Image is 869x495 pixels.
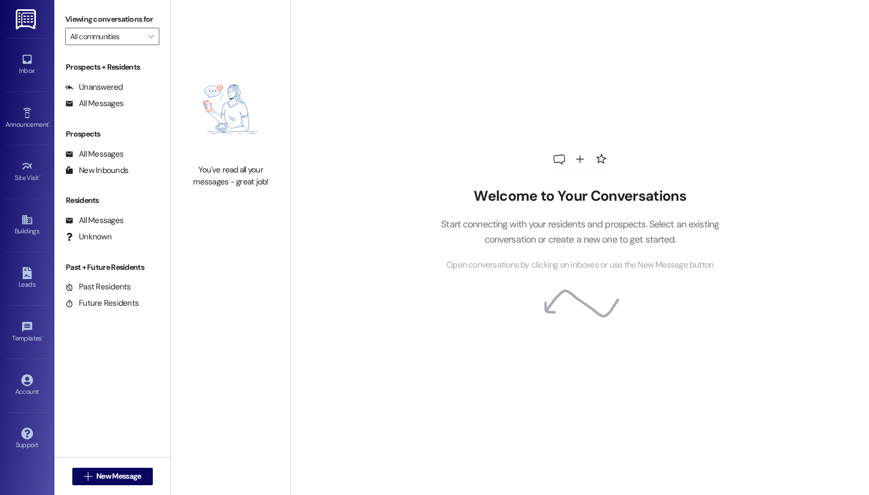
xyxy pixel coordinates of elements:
img: empty-state [183,60,278,159]
a: Leads [5,264,49,293]
div: Unknown [65,231,111,243]
i:  [84,472,92,481]
div: Past + Future Residents [54,262,170,273]
div: All Messages [65,215,123,226]
div: All Messages [65,98,123,109]
div: Unanswered [65,82,123,93]
div: Future Residents [65,298,139,309]
div: You've read all your messages - great job! [183,164,278,188]
div: Residents [54,195,170,206]
span: New Message [96,471,141,482]
i:  [148,32,154,41]
span: • [42,333,44,341]
div: All Messages [65,148,123,160]
p: Start connecting with your residents and prospects. Select an existing conversation or create a n... [425,216,736,247]
label: Viewing conversations for [65,11,159,28]
a: Account [5,371,49,400]
div: Prospects [54,128,170,140]
h2: Welcome to Your Conversations [425,188,736,205]
a: Buildings [5,211,49,240]
a: Support [5,424,49,454]
img: ResiDesk Logo [16,9,38,29]
a: Templates • [5,318,49,347]
button: New Message [72,468,153,485]
span: • [48,119,50,127]
input: All communities [70,28,142,45]
div: New Inbounds [65,165,128,176]
span: Open conversations by clicking on inboxes or use the New Message button [446,258,713,272]
div: Prospects + Residents [54,61,170,73]
div: Past Residents [65,281,131,293]
a: Inbox [5,50,49,79]
a: Site Visit • [5,157,49,187]
span: • [39,172,41,180]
